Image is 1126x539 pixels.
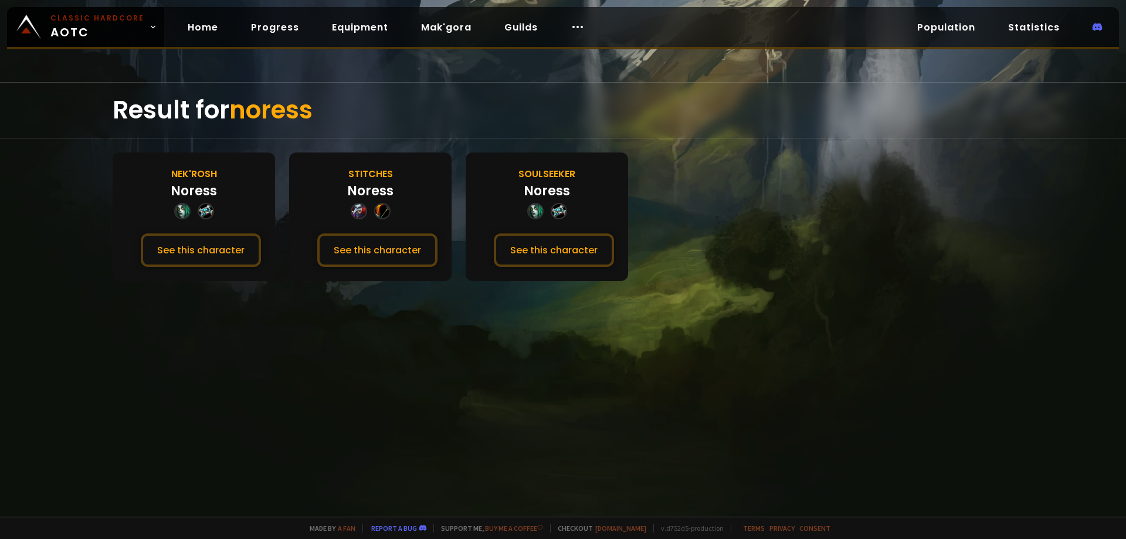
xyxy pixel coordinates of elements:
div: Noress [171,181,217,201]
button: See this character [317,233,437,267]
div: Noress [347,181,394,201]
a: Statistics [999,15,1069,39]
span: Support me, [433,524,543,533]
span: AOTC [50,13,144,41]
span: v. d752d5 - production [653,524,724,533]
span: Checkout [550,524,646,533]
a: Privacy [769,524,795,533]
a: [DOMAIN_NAME] [595,524,646,533]
a: Classic HardcoreAOTC [7,7,164,47]
a: a fan [338,524,355,533]
div: Noress [524,181,570,201]
button: See this character [494,233,614,267]
div: Soulseeker [518,167,575,181]
span: Made by [303,524,355,533]
a: Population [908,15,985,39]
a: Equipment [323,15,398,39]
a: Guilds [495,15,547,39]
a: Buy me a coffee [485,524,543,533]
a: Report a bug [371,524,417,533]
a: Home [178,15,228,39]
small: Classic Hardcore [50,13,144,23]
a: Mak'gora [412,15,481,39]
div: Nek'Rosh [171,167,217,181]
span: noress [229,93,313,127]
a: Terms [743,524,765,533]
div: Result for [113,83,1013,138]
a: Consent [799,524,830,533]
button: See this character [141,233,261,267]
div: Stitches [348,167,393,181]
a: Progress [242,15,308,39]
